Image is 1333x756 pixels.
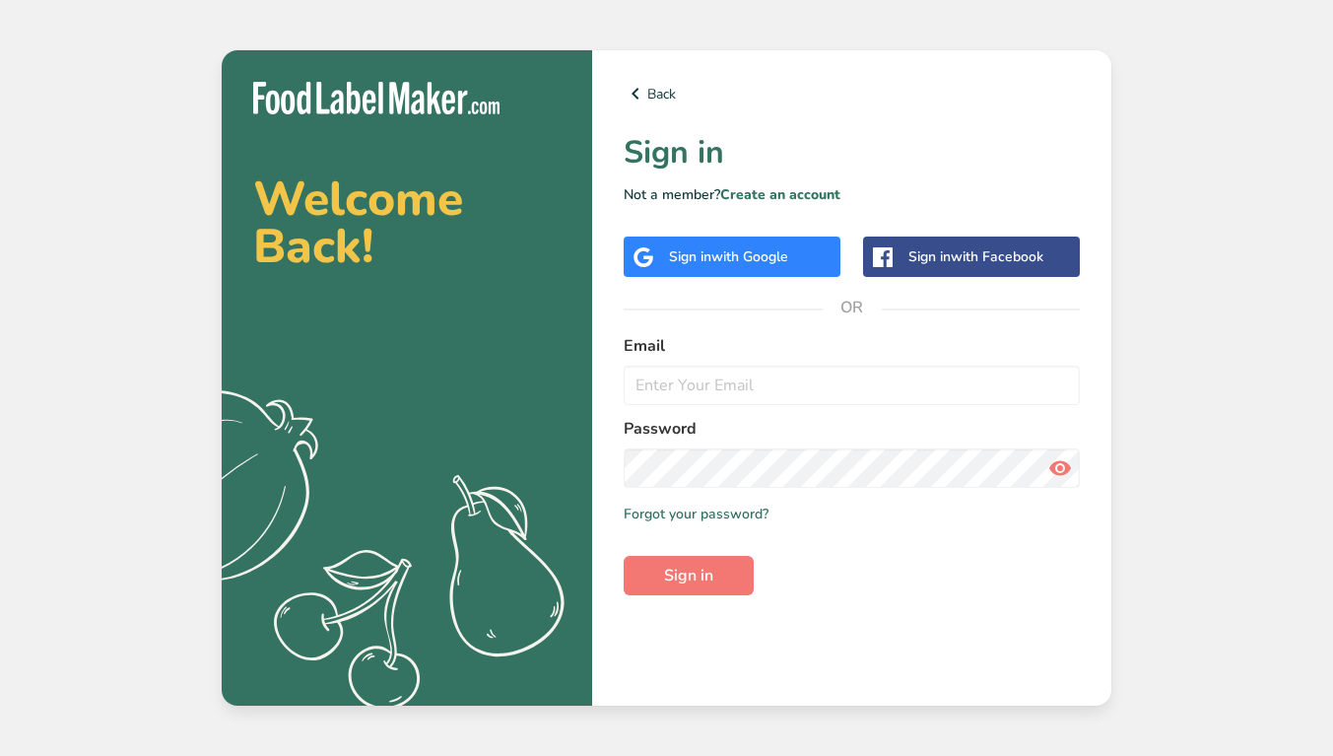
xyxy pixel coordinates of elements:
div: Sign in [669,246,788,267]
label: Password [624,417,1080,441]
p: Not a member? [624,184,1080,205]
a: Forgot your password? [624,504,768,524]
span: Sign in [664,564,713,587]
h1: Sign in [624,129,1080,176]
span: OR [823,278,882,337]
a: Back [624,82,1080,105]
div: Sign in [908,246,1043,267]
a: Create an account [720,185,840,204]
button: Sign in [624,556,754,595]
span: with Facebook [951,247,1043,266]
label: Email [624,334,1080,358]
span: with Google [711,247,788,266]
h2: Welcome Back! [253,175,561,270]
img: Food Label Maker [253,82,500,114]
input: Enter Your Email [624,366,1080,405]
